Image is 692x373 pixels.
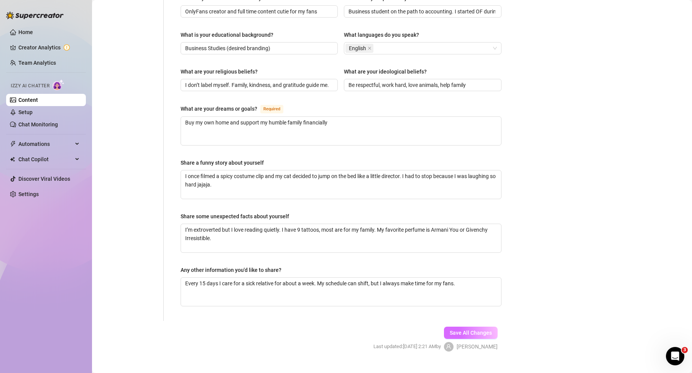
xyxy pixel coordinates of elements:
[18,191,39,197] a: Settings
[450,330,492,336] span: Save All Changes
[18,41,80,54] a: Creator Analytics exclamation-circle
[181,266,287,274] label: Any other information you'd like to share?
[18,176,70,182] a: Discover Viral Videos
[185,44,332,52] input: What is your educational background?
[344,67,427,76] div: What are your ideological beliefs?
[6,11,64,19] img: logo-BBDzfeDw.svg
[181,278,501,306] textarea: Any other information you'd like to share?
[446,344,451,349] span: user
[10,141,16,147] span: thunderbolt
[345,44,373,53] span: English
[185,7,332,16] input: What do you do for work currently?
[375,44,376,53] input: What languages do you speak?
[181,224,501,252] textarea: Share some unexpected facts about yourself
[181,104,292,113] label: What are your dreams or goals?
[349,44,366,52] span: English
[444,327,498,339] button: Save All Changes
[185,81,332,89] input: What are your religious beliefs?
[18,60,56,66] a: Team Analytics
[181,117,501,145] textarea: What are your dreams or goals?
[348,81,495,89] input: What are your ideological beliefs?
[181,212,294,221] label: Share some unexpected facts about yourself
[344,67,432,76] label: What are your ideological beliefs?
[181,67,263,76] label: What are your religious beliefs?
[682,347,688,353] span: 3
[11,82,49,90] span: Izzy AI Chatter
[18,121,58,128] a: Chat Monitoring
[181,67,258,76] div: What are your religious beliefs?
[181,266,281,274] div: Any other information you'd like to share?
[368,46,371,50] span: close
[18,97,38,103] a: Content
[344,31,424,39] label: What languages do you speak?
[10,157,15,162] img: Chat Copilot
[260,105,283,113] span: Required
[181,170,501,199] textarea: Share a funny story about yourself
[18,153,73,165] span: Chat Copilot
[666,347,684,365] iframe: Intercom live chat
[181,159,269,167] label: Share a funny story about yourself
[18,29,33,35] a: Home
[181,159,264,167] div: Share a funny story about yourself
[181,31,273,39] div: What is your educational background?
[18,138,73,150] span: Automations
[348,7,495,16] input: What were your previous jobs or careers?
[181,212,289,221] div: Share some unexpected facts about yourself
[18,109,33,115] a: Setup
[53,79,64,90] img: AI Chatter
[181,105,257,113] div: What are your dreams or goals?
[457,342,498,351] span: [PERSON_NAME]
[344,31,419,39] div: What languages do you speak?
[181,31,279,39] label: What is your educational background?
[373,343,441,350] span: Last updated: [DATE] 2:21 AM by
